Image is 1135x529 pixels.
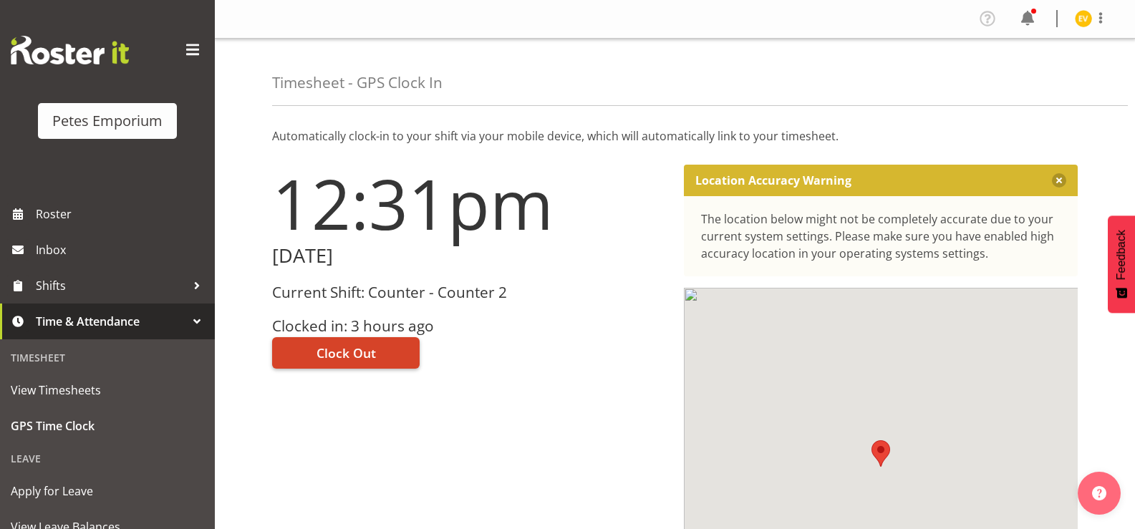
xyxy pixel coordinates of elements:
[695,173,851,188] p: Location Accuracy Warning
[272,165,667,242] h1: 12:31pm
[11,415,204,437] span: GPS Time Clock
[1052,173,1066,188] button: Close message
[11,480,204,502] span: Apply for Leave
[4,343,211,372] div: Timesheet
[317,344,376,362] span: Clock Out
[36,275,186,296] span: Shifts
[272,337,420,369] button: Clock Out
[4,372,211,408] a: View Timesheets
[36,239,208,261] span: Inbox
[701,210,1061,262] div: The location below might not be completely accurate due to your current system settings. Please m...
[11,379,204,401] span: View Timesheets
[4,444,211,473] div: Leave
[272,284,667,301] h3: Current Shift: Counter - Counter 2
[11,36,129,64] img: Rosterit website logo
[4,473,211,509] a: Apply for Leave
[1115,230,1128,280] span: Feedback
[36,203,208,225] span: Roster
[1108,215,1135,313] button: Feedback - Show survey
[272,74,443,91] h4: Timesheet - GPS Clock In
[272,318,667,334] h3: Clocked in: 3 hours ago
[1075,10,1092,27] img: eva-vailini10223.jpg
[1092,486,1106,500] img: help-xxl-2.png
[272,127,1078,145] p: Automatically clock-in to your shift via your mobile device, which will automatically link to you...
[4,408,211,444] a: GPS Time Clock
[36,311,186,332] span: Time & Attendance
[272,245,667,267] h2: [DATE]
[52,110,163,132] div: Petes Emporium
